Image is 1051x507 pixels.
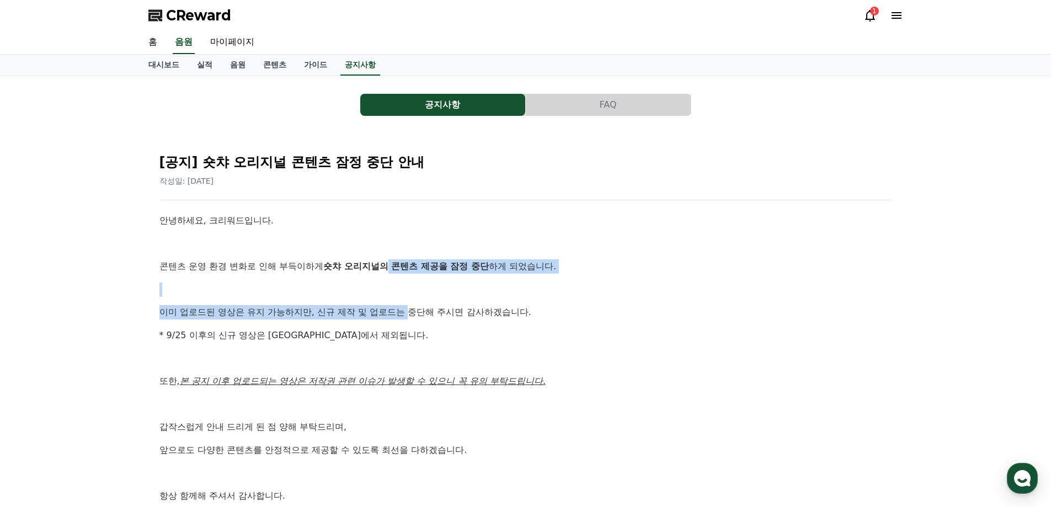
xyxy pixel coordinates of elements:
[180,376,546,386] u: 본 공지 이후 업로드되는 영상은 저작권 관련 이슈가 발생할 수 있으니 꼭 유의 부탁드립니다.
[3,350,73,377] a: 홈
[159,374,892,388] p: 또한,
[170,366,184,375] span: 설정
[140,55,188,76] a: 대시보드
[159,259,892,274] p: 콘텐츠 운영 환경 변화로 인해 부득이하게 하게 되었습니다.
[360,94,526,116] a: 공지사항
[323,261,489,271] strong: 숏챠 오리지널의 콘텐츠 제공을 잠정 중단
[140,31,166,54] a: 홈
[159,443,892,457] p: 앞으로도 다양한 콘텐츠를 안정적으로 제공할 수 있도록 최선을 다하겠습니다.
[159,420,892,434] p: 갑작스럽게 안내 드리게 된 점 양해 부탁드리며,
[142,350,212,377] a: 설정
[254,55,295,76] a: 콘텐츠
[188,55,221,76] a: 실적
[870,7,879,15] div: 1
[159,177,214,185] span: 작성일: [DATE]
[159,328,892,343] p: * 9/25 이후의 신규 영상은 [GEOGRAPHIC_DATA]에서 제외됩니다.
[159,153,892,171] h2: [공지] 숏챠 오리지널 콘텐츠 잠정 중단 안내
[73,350,142,377] a: 대화
[863,9,877,22] a: 1
[101,367,114,376] span: 대화
[173,31,195,54] a: 음원
[159,305,892,319] p: 이미 업로드된 영상은 유지 가능하지만, 신규 제작 및 업로드는 중단해 주시면 감사하겠습니다.
[526,94,691,116] button: FAQ
[148,7,231,24] a: CReward
[295,55,336,76] a: 가이드
[35,366,41,375] span: 홈
[360,94,525,116] button: 공지사항
[159,489,892,503] p: 항상 함께해 주셔서 감사합니다.
[201,31,263,54] a: 마이페이지
[166,7,231,24] span: CReward
[340,55,380,76] a: 공지사항
[159,214,892,228] p: 안녕하세요, 크리워드입니다.
[221,55,254,76] a: 음원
